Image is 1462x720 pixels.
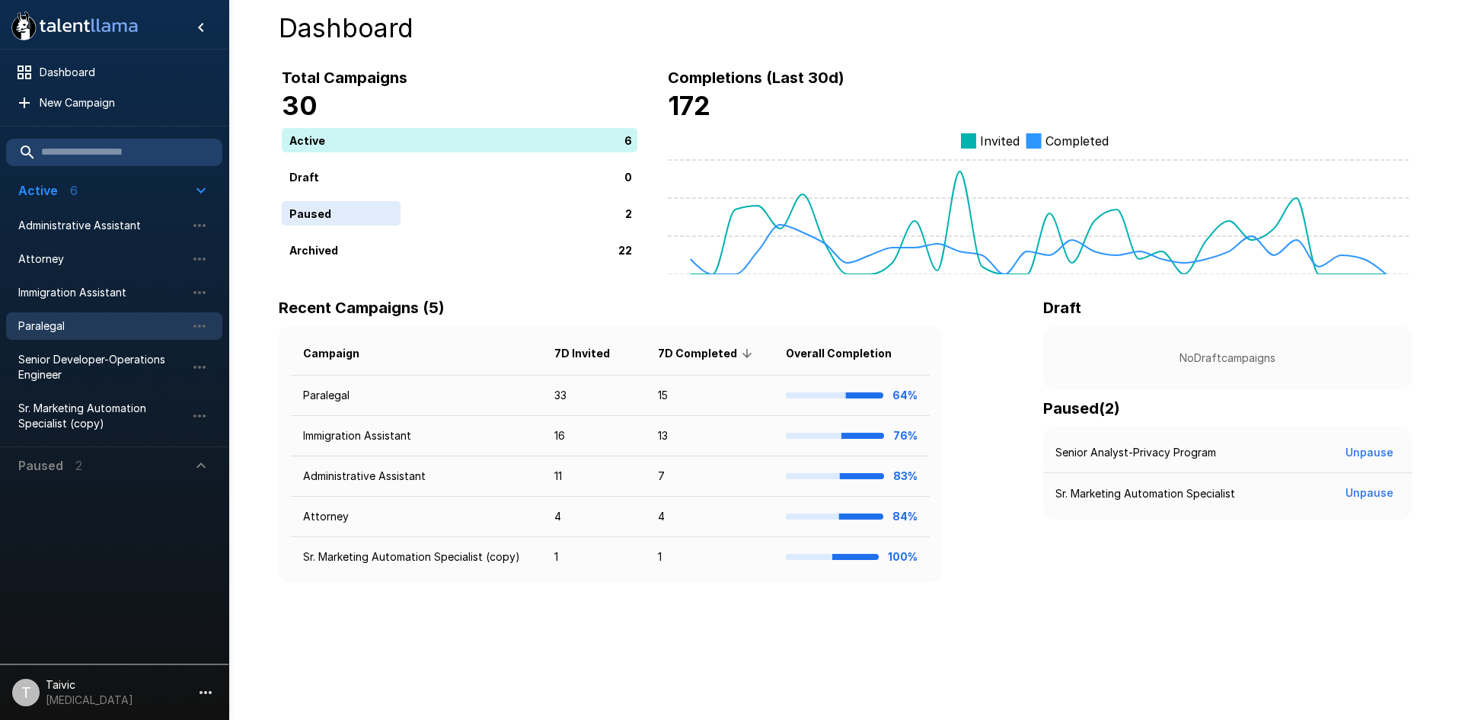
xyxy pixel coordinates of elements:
[542,456,646,497] td: 11
[291,376,542,416] td: Paralegal
[542,376,646,416] td: 33
[279,299,445,317] b: Recent Campaigns (5)
[1043,399,1120,418] b: Paused ( 2 )
[892,510,918,523] b: 84%
[282,90,318,121] b: 30
[646,416,774,456] td: 13
[624,168,632,184] p: 0
[625,205,632,221] p: 2
[1068,350,1387,366] p: No Draft campaigns
[542,497,646,537] td: 4
[1043,299,1081,317] b: Draft
[542,416,646,456] td: 16
[291,537,542,578] td: Sr. Marketing Automation Specialist (copy)
[658,344,757,363] span: 7D Completed
[786,344,911,363] span: Overall Completion
[624,132,632,148] p: 6
[554,344,630,363] span: 7D Invited
[1055,445,1216,460] p: Senior Analyst-Privacy Program
[291,497,542,537] td: Attorney
[542,537,646,578] td: 1
[888,550,918,563] b: 100%
[279,12,1412,44] h4: Dashboard
[893,429,918,442] b: 76%
[618,242,632,258] p: 22
[291,416,542,456] td: Immigration Assistant
[303,344,379,363] span: Campaign
[1339,439,1400,467] button: Unpause
[291,456,542,497] td: Administrative Assistant
[646,456,774,497] td: 7
[668,90,710,121] b: 172
[282,69,407,87] b: Total Campaigns
[646,376,774,416] td: 15
[668,69,844,87] b: Completions (Last 30d)
[646,537,774,578] td: 1
[1339,479,1400,507] button: Unpause
[893,469,918,482] b: 83%
[646,497,774,537] td: 4
[1055,486,1235,501] p: Sr. Marketing Automation Specialist
[892,389,918,402] b: 64%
